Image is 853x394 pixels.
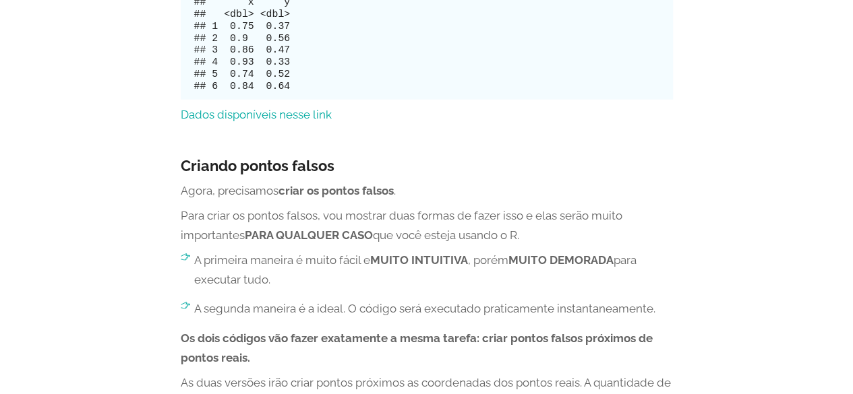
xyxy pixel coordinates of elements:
[181,331,653,364] strong: Os dois códigos vão fazer exatamente a mesma tarefa: criar pontos falsos próximos de pontos reais.
[194,299,673,319] p: A segunda maneira é a ideal. O código será executado praticamente instantaneamente.
[245,228,373,242] strong: PARA QUALQUER CASO
[181,206,673,245] p: Para criar os pontos falsos, vou mostrar duas formas de fazer isso e elas serão muito importantes...
[370,253,468,267] strong: MUITO INTUITIVA
[181,181,673,201] p: Agora, precisamos .
[508,253,614,267] strong: MUITO DEMORADA
[181,108,332,121] a: Dados disponíveis nesse link
[278,184,394,197] strong: criar os pontos falsos
[181,157,673,174] h4: Criando pontos falsos
[194,251,673,290] p: A primeira maneira é muito fácil e , porém para executar tudo.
